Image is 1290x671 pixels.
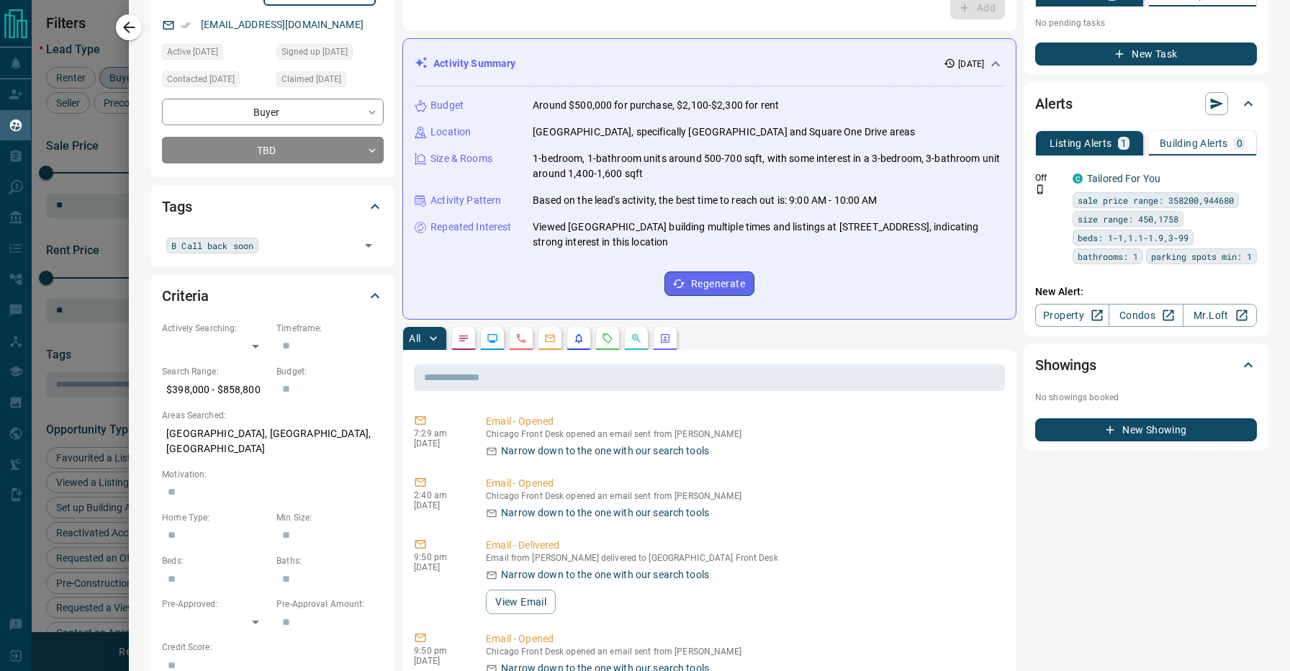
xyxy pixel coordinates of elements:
[414,438,464,449] p: [DATE]
[276,322,384,335] p: Timeframe:
[414,562,464,572] p: [DATE]
[486,538,999,553] p: Email - Delivered
[1035,184,1045,194] svg: Push Notification Only
[1073,174,1083,184] div: condos.ca
[1035,12,1257,34] p: No pending tasks
[501,443,709,459] p: Narrow down to the one with our search tools
[414,646,464,656] p: 9:50 pm
[486,476,999,491] p: Email - Opened
[533,151,1004,181] p: 1-bedroom, 1-bathroom units around 500-700 sqft, with some interest in a 3-bedroom, 3-bathroom un...
[171,238,253,253] span: B Call back soon
[162,422,384,461] p: [GEOGRAPHIC_DATA], [GEOGRAPHIC_DATA], [GEOGRAPHIC_DATA]
[1050,138,1112,148] p: Listing Alerts
[414,428,464,438] p: 7:29 am
[276,44,384,64] div: Thu Jul 31 2025
[276,598,384,611] p: Pre-Approval Amount:
[414,552,464,562] p: 9:50 pm
[1035,171,1064,184] p: Off
[167,45,218,59] span: Active [DATE]
[486,414,999,429] p: Email - Opened
[533,98,779,113] p: Around $500,000 for purchase, $2,100-$2,300 for rent
[1121,138,1127,148] p: 1
[276,71,384,91] div: Wed Sep 10 2025
[486,631,999,647] p: Email - Opened
[1035,86,1257,121] div: Alerts
[1035,418,1257,441] button: New Showing
[415,50,1004,77] div: Activity Summary[DATE]
[1078,212,1178,226] span: size range: 450,1758
[486,553,999,563] p: Email from [PERSON_NAME] delivered to [GEOGRAPHIC_DATA] Front Desk
[162,279,384,313] div: Criteria
[501,505,709,521] p: Narrow down to the one with our search tools
[631,333,642,344] svg: Opportunities
[276,554,384,567] p: Baths:
[162,71,269,91] div: Wed Sep 10 2025
[162,378,269,402] p: $398,000 - $858,800
[281,72,341,86] span: Claimed [DATE]
[162,598,269,611] p: Pre-Approved:
[1078,193,1234,207] span: sale price range: 358200,944680
[1087,173,1160,184] a: Tailored For You
[1035,92,1073,115] h2: Alerts
[664,271,754,296] button: Regenerate
[958,58,984,71] p: [DATE]
[501,567,709,582] p: Narrow down to the one with our search tools
[276,365,384,378] p: Budget:
[162,511,269,524] p: Home Type:
[162,189,384,224] div: Tags
[162,284,209,307] h2: Criteria
[1035,42,1257,66] button: New Task
[1035,348,1257,382] div: Showings
[659,333,671,344] svg: Agent Actions
[515,333,527,344] svg: Calls
[162,365,269,378] p: Search Range:
[486,491,999,501] p: Chicago Front Desk opened an email sent from [PERSON_NAME]
[602,333,613,344] svg: Requests
[533,220,1004,250] p: Viewed [GEOGRAPHIC_DATA] building multiple times and listings at [STREET_ADDRESS], indicating str...
[414,500,464,510] p: [DATE]
[167,72,235,86] span: Contacted [DATE]
[1035,284,1257,300] p: New Alert:
[414,490,464,500] p: 2:40 am
[1035,391,1257,404] p: No showings booked
[181,20,191,30] svg: Email Verified
[430,125,471,140] p: Location
[162,137,384,163] div: TBD
[276,511,384,524] p: Min Size:
[162,641,384,654] p: Credit Score:
[1035,304,1109,327] a: Property
[1151,249,1252,264] span: parking spots min: 1
[1160,138,1228,148] p: Building Alerts
[544,333,556,344] svg: Emails
[162,409,384,422] p: Areas Searched:
[162,99,384,125] div: Buyer
[430,98,464,113] p: Budget
[430,151,492,166] p: Size & Rooms
[458,333,469,344] svg: Notes
[1035,353,1096,377] h2: Showings
[409,333,420,343] p: All
[162,322,269,335] p: Actively Searching:
[487,333,498,344] svg: Lead Browsing Activity
[1237,138,1242,148] p: 0
[486,590,556,614] button: View Email
[433,56,515,71] p: Activity Summary
[414,656,464,666] p: [DATE]
[162,44,269,64] div: Tue Sep 09 2025
[1078,249,1138,264] span: bathrooms: 1
[573,333,585,344] svg: Listing Alerts
[1183,304,1257,327] a: Mr.Loft
[486,429,999,439] p: Chicago Front Desk opened an email sent from [PERSON_NAME]
[430,220,511,235] p: Repeated Interest
[281,45,348,59] span: Signed up [DATE]
[162,195,191,218] h2: Tags
[201,19,364,30] a: [EMAIL_ADDRESS][DOMAIN_NAME]
[533,193,877,208] p: Based on the lead's activity, the best time to reach out is: 9:00 AM - 10:00 AM
[486,647,999,657] p: Chicago Front Desk opened an email sent from [PERSON_NAME]
[162,468,384,481] p: Motivation:
[358,235,379,256] button: Open
[1109,304,1183,327] a: Condos
[533,125,915,140] p: [GEOGRAPHIC_DATA], specifically [GEOGRAPHIC_DATA] and Square One Drive areas
[162,554,269,567] p: Beds:
[430,193,501,208] p: Activity Pattern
